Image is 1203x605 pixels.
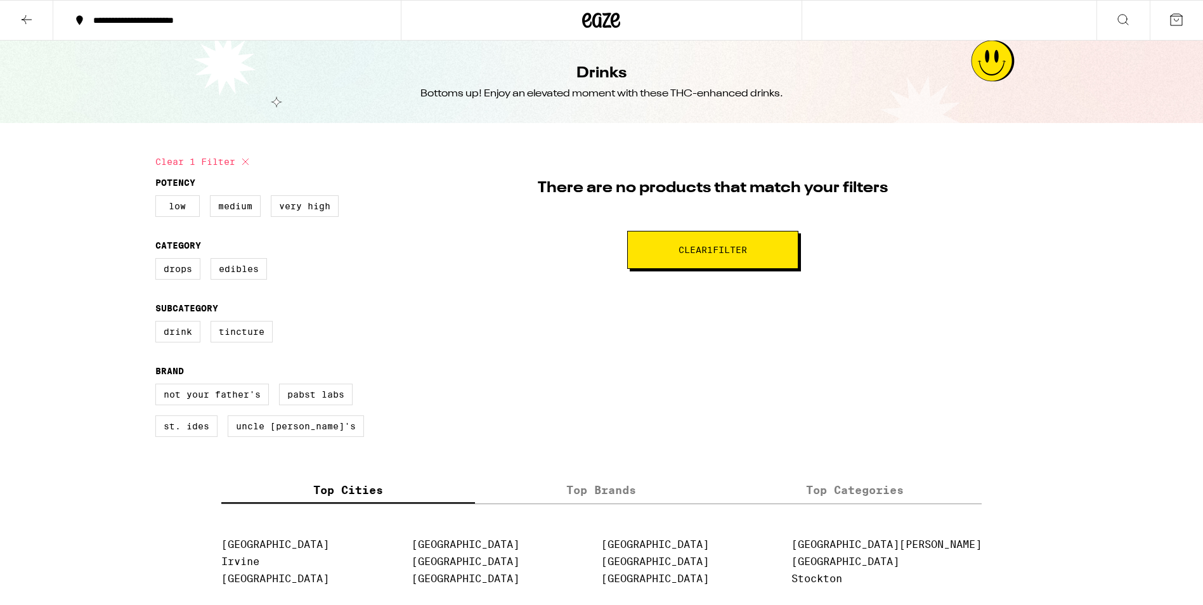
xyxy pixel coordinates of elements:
label: St. Ides [155,415,218,437]
button: Clear 1 filter [155,146,253,178]
label: Low [155,195,200,217]
a: [GEOGRAPHIC_DATA] [601,573,709,585]
legend: Potency [155,178,195,188]
a: [GEOGRAPHIC_DATA] [221,538,329,550]
a: [GEOGRAPHIC_DATA][PERSON_NAME] [791,538,982,550]
a: [GEOGRAPHIC_DATA] [412,556,519,568]
a: Stockton [791,573,842,585]
label: Edibles [211,258,267,280]
a: [GEOGRAPHIC_DATA] [601,538,709,550]
label: Top Categories [728,476,982,504]
p: There are no products that match your filters [538,178,888,199]
label: Very High [271,195,339,217]
label: Drink [155,321,200,342]
span: Clear 1 filter [679,245,747,254]
label: Uncle [PERSON_NAME]'s [228,415,364,437]
label: Drops [155,258,200,280]
div: tabs [221,476,982,504]
a: [GEOGRAPHIC_DATA] [412,573,519,585]
a: Irvine [221,556,259,568]
a: [GEOGRAPHIC_DATA] [412,538,519,550]
legend: Category [155,240,201,250]
label: Medium [210,195,261,217]
legend: Brand [155,366,184,376]
a: [GEOGRAPHIC_DATA] [601,556,709,568]
label: Top Cities [221,476,475,504]
button: Clear1filter [627,231,798,269]
div: Bottoms up! Enjoy an elevated moment with these THC-enhanced drinks. [420,87,783,101]
a: [GEOGRAPHIC_DATA] [791,556,899,568]
label: Pabst Labs [279,384,353,405]
label: Tincture [211,321,273,342]
a: [GEOGRAPHIC_DATA] [221,573,329,585]
label: Not Your Father's [155,384,269,405]
legend: Subcategory [155,303,218,313]
h1: Drinks [576,63,627,84]
label: Top Brands [475,476,729,504]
